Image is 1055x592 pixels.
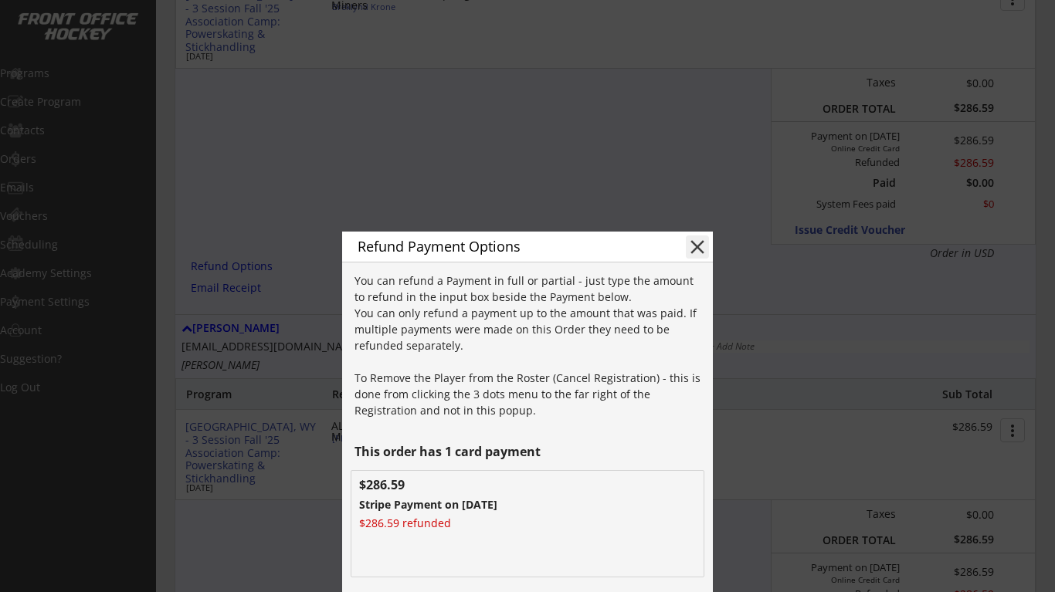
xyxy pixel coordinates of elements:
div: $286.59 [359,479,437,491]
div: $286.59 refunded [359,518,475,529]
div: You can refund a Payment in full or partial - just type the amount to refund in the input box bes... [354,272,704,418]
div: Stripe Payment on [DATE] [359,499,581,510]
div: Refund Payment Options [358,239,662,253]
button: close [686,235,709,259]
div: This order has 1 card payment [354,445,704,458]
